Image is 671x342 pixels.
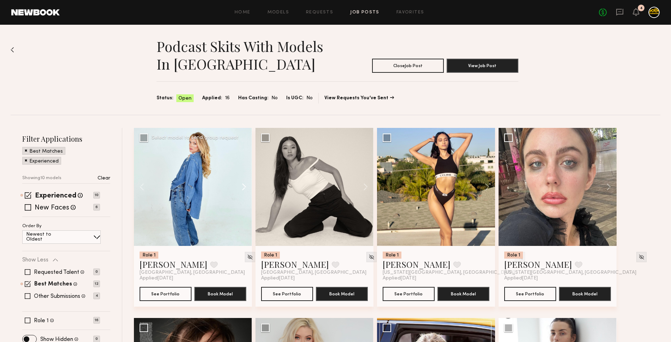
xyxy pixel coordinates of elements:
label: Other Submissions [34,294,80,299]
a: Job Posts [350,10,379,15]
p: 16 [93,317,100,324]
div: Applied [DATE] [140,276,246,281]
div: Applied [DATE] [261,276,368,281]
div: Role 1 [261,252,280,259]
label: Best Matches [34,282,72,287]
span: [GEOGRAPHIC_DATA], [GEOGRAPHIC_DATA] [140,270,245,276]
label: Experienced [35,193,76,200]
img: Unhide Model [369,254,375,260]
button: View Job Post [447,59,518,73]
img: Unhide Model [638,254,644,260]
button: Book Model [316,287,368,301]
span: Open [178,95,192,102]
p: 6 [93,204,100,211]
span: Applied: [202,94,222,102]
p: 4 [93,293,100,299]
img: Back to previous page [11,47,14,53]
button: Book Model [437,287,489,301]
button: See Portfolio [261,287,313,301]
span: No [306,94,313,102]
p: Newest to Oldest [26,232,68,242]
div: Applied [DATE] [383,276,489,281]
a: Models [267,10,289,15]
a: Book Model [316,290,368,296]
a: Favorites [396,10,424,15]
span: No [271,94,278,102]
button: See Portfolio [504,287,556,301]
a: Requests [306,10,333,15]
a: Book Model [437,290,489,296]
span: [US_STATE][GEOGRAPHIC_DATA], [GEOGRAPHIC_DATA] [504,270,636,276]
a: View Requests You’ve Sent [324,96,394,101]
img: Unhide Model [247,254,253,260]
p: 12 [93,281,100,287]
h2: Filter Applications [22,134,110,143]
a: [PERSON_NAME] [504,259,572,270]
div: Role 1 [504,252,523,259]
div: Role 1 [383,252,401,259]
label: New Faces [35,205,69,212]
button: See Portfolio [140,287,192,301]
div: Applied [DATE] [504,276,611,281]
a: Book Model [194,290,246,296]
span: Has Casting: [238,94,269,102]
p: Clear [98,176,110,181]
h1: Podcast Skits with Models in [GEOGRAPHIC_DATA] [157,37,337,73]
span: Status: [157,94,173,102]
p: 0 [93,269,100,275]
p: Order By [22,224,42,229]
a: Home [235,10,251,15]
a: Book Model [559,290,611,296]
p: Experienced [29,159,59,164]
span: Is UGC: [286,94,304,102]
label: Role 1 [34,318,49,324]
div: 4 [640,6,643,10]
button: CloseJob Post [372,59,444,73]
p: Show Less [22,257,48,263]
button: See Portfolio [383,287,435,301]
a: [PERSON_NAME] [261,259,329,270]
span: [US_STATE][GEOGRAPHIC_DATA], [GEOGRAPHIC_DATA] [383,270,515,276]
label: Requested Talent [34,270,79,275]
div: Role 1 [140,252,158,259]
a: [PERSON_NAME] [140,259,207,270]
span: [GEOGRAPHIC_DATA], [GEOGRAPHIC_DATA] [261,270,366,276]
div: Select model to send group request [152,135,239,140]
p: 10 [93,192,100,199]
button: Book Model [194,287,246,301]
button: Book Model [559,287,611,301]
p: Showing 10 models [22,176,61,181]
span: 16 [225,94,230,102]
p: Best Matches [29,149,63,154]
a: [PERSON_NAME] [383,259,451,270]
